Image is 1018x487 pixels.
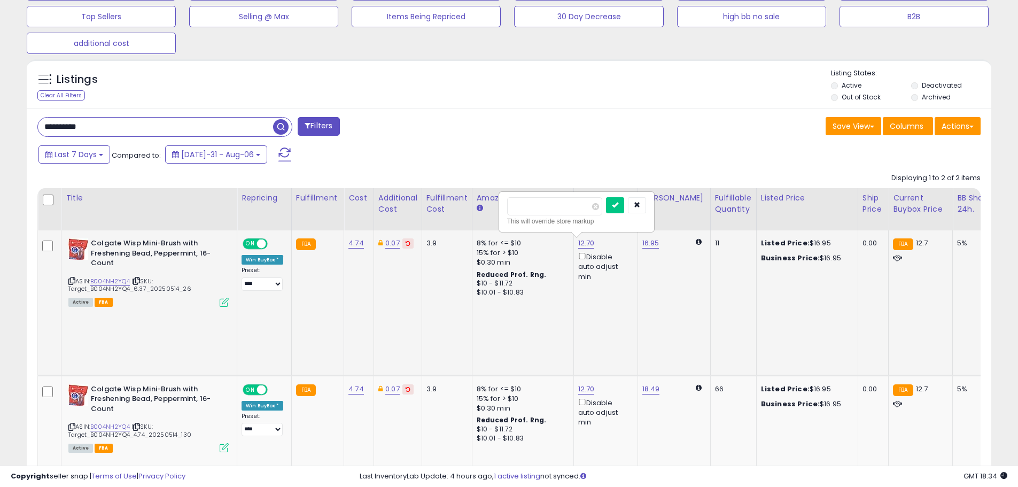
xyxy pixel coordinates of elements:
[68,238,88,260] img: 51B2BFl7ReL._SL40_.jpg
[68,238,229,306] div: ASIN:
[298,117,339,136] button: Filters
[761,399,850,409] div: $16.95
[477,238,565,248] div: 8% for <= $10
[893,192,948,215] div: Current Buybox Price
[244,385,257,394] span: ON
[891,173,981,183] div: Displaying 1 to 2 of 2 items
[761,384,810,394] b: Listed Price:
[91,384,221,417] b: Colgate Wisp Mini-Brush with Freshening Bead, Peppermint, 16-Count
[38,145,110,164] button: Last 7 Days
[68,298,93,307] span: All listings currently available for purchase on Amazon
[477,248,565,258] div: 15% for > $10
[761,384,850,394] div: $16.95
[189,6,338,27] button: Selling @ Max
[385,384,400,395] a: 0.07
[426,384,464,394] div: 3.9
[91,238,221,271] b: Colgate Wisp Mini-Brush with Freshening Bead, Peppermint, 16-Count
[862,384,880,394] div: 0.00
[68,384,88,406] img: 51B2BFl7ReL._SL40_.jpg
[715,238,748,248] div: 11
[296,238,316,250] small: FBA
[242,192,287,204] div: Repricing
[55,149,97,160] span: Last 7 Days
[957,192,996,215] div: BB Share 24h.
[842,81,861,90] label: Active
[477,425,565,434] div: $10 - $11.72
[642,192,706,204] div: [PERSON_NAME]
[426,192,468,215] div: Fulfillment Cost
[842,92,881,102] label: Out of Stock
[181,149,254,160] span: [DATE]-31 - Aug-06
[426,238,464,248] div: 3.9
[477,415,547,424] b: Reduced Prof. Rng.
[862,192,884,215] div: Ship Price
[66,192,232,204] div: Title
[27,6,176,27] button: Top Sellers
[715,384,748,394] div: 66
[477,288,565,297] div: $10.01 - $10.83
[68,277,191,293] span: | SKU: Target_B004NH2YQ4_6.37_20250514_26
[477,270,547,279] b: Reduced Prof. Rng.
[477,258,565,267] div: $0.30 min
[761,399,820,409] b: Business Price:
[963,471,1007,481] span: 2025-08-14 18:34 GMT
[68,384,229,452] div: ASIN:
[957,238,992,248] div: 5%
[360,471,1007,482] div: Last InventoryLab Update: 4 hours ago, not synced.
[242,255,283,265] div: Win BuyBox *
[138,471,185,481] a: Privacy Policy
[893,238,913,250] small: FBA
[677,6,826,27] button: high bb no sale
[296,384,316,396] small: FBA
[477,434,565,443] div: $10.01 - $10.83
[642,384,660,395] a: 18.49
[90,422,130,431] a: B004NH2YQ4
[514,6,663,27] button: 30 Day Decrease
[244,239,257,249] span: ON
[935,117,981,135] button: Actions
[68,422,191,438] span: | SKU: Target_B004NH2YQ4_4.74_20250514_130
[378,192,417,215] div: Additional Cost
[266,385,283,394] span: OFF
[95,444,113,453] span: FBA
[840,6,989,27] button: B2B
[352,6,501,27] button: Items Being Repriced
[890,121,923,132] span: Columns
[91,471,137,481] a: Terms of Use
[57,72,98,87] h5: Listings
[68,444,93,453] span: All listings currently available for purchase on Amazon
[266,239,283,249] span: OFF
[11,471,50,481] strong: Copyright
[761,238,850,248] div: $16.95
[916,238,928,248] span: 12.7
[642,238,659,249] a: 16.95
[477,404,565,413] div: $0.30 min
[922,92,951,102] label: Archived
[494,471,540,481] a: 1 active listing
[348,384,364,395] a: 4.74
[477,192,569,204] div: Amazon Fees
[242,401,283,411] div: Win BuyBox *
[922,81,962,90] label: Deactivated
[95,298,113,307] span: FBA
[296,192,339,204] div: Fulfillment
[507,216,646,227] div: This will override store markup
[578,238,595,249] a: 12.70
[385,238,400,249] a: 0.07
[916,384,928,394] span: 12.7
[477,204,483,213] small: Amazon Fees.
[477,394,565,404] div: 15% for > $10
[242,267,283,291] div: Preset:
[348,238,364,249] a: 4.74
[761,238,810,248] b: Listed Price:
[761,253,820,263] b: Business Price:
[957,384,992,394] div: 5%
[477,279,565,288] div: $10 - $11.72
[578,397,630,428] div: Disable auto adjust min
[862,238,880,248] div: 0.00
[348,192,369,204] div: Cost
[90,277,130,286] a: B004NH2YQ4
[715,192,752,215] div: Fulfillable Quantity
[761,253,850,263] div: $16.95
[578,384,595,395] a: 12.70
